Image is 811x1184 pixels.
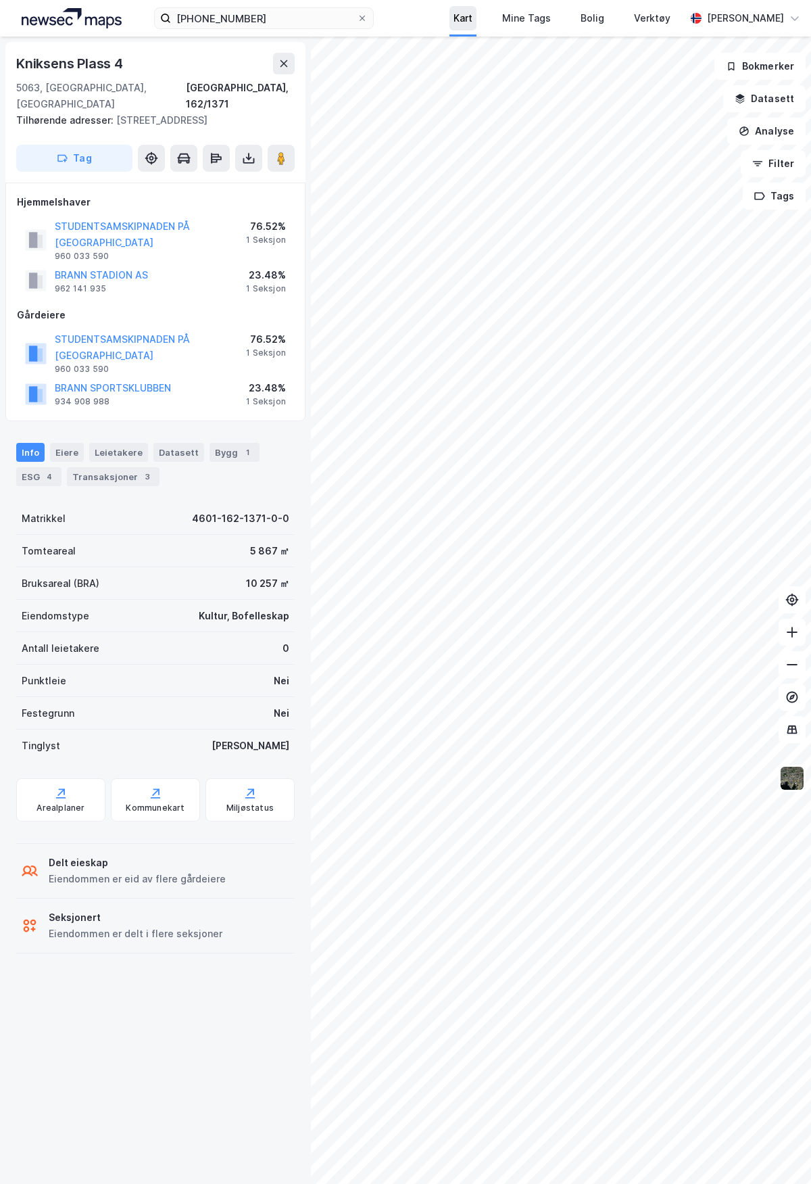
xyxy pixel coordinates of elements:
div: 76.52% [246,331,286,348]
span: Tilhørende adresser: [16,114,116,126]
button: Datasett [723,85,806,112]
div: Info [16,443,45,462]
div: 962 141 935 [55,283,106,294]
div: 4601-162-1371-0-0 [192,511,289,527]
div: Festegrunn [22,705,74,721]
div: Punktleie [22,673,66,689]
div: 10 257 ㎡ [246,575,289,592]
div: Tinglyst [22,738,60,754]
div: 1 Seksjon [246,235,286,245]
button: Bokmerker [714,53,806,80]
div: Antall leietakere [22,640,99,657]
div: Kniksens Plass 4 [16,53,126,74]
div: Matrikkel [22,511,66,527]
button: Tags [743,183,806,210]
div: Eiendomstype [22,608,89,624]
div: Mine Tags [502,10,551,26]
div: Bruksareal (BRA) [22,575,99,592]
div: Kontrollprogram for chat [743,1119,811,1184]
div: 3 [141,470,154,483]
div: Miljøstatus [226,803,274,813]
div: Seksjonert [49,909,222,926]
div: Leietakere [89,443,148,462]
div: [PERSON_NAME] [707,10,784,26]
div: Eiere [50,443,84,462]
button: Tag [16,145,132,172]
div: [GEOGRAPHIC_DATA], 162/1371 [186,80,295,112]
iframe: Chat Widget [743,1119,811,1184]
div: 76.52% [246,218,286,235]
div: 1 Seksjon [246,283,286,294]
div: 1 Seksjon [246,396,286,407]
div: Tomteareal [22,543,76,559]
div: Hjemmelshaver [17,194,294,210]
div: [PERSON_NAME] [212,738,289,754]
div: [STREET_ADDRESS] [16,112,284,128]
div: 1 [241,446,254,459]
div: Eiendommen er delt i flere seksjoner [49,926,222,942]
img: logo.a4113a55bc3d86da70a041830d287a7e.svg [22,8,122,28]
img: 9k= [779,765,805,791]
div: 960 033 590 [55,364,109,375]
div: ESG [16,467,62,486]
div: 4 [43,470,56,483]
div: Delt eieskap [49,855,226,871]
div: Nei [274,673,289,689]
div: 0 [282,640,289,657]
input: Søk på adresse, matrikkel, gårdeiere, leietakere eller personer [171,8,357,28]
button: Analyse [727,118,806,145]
div: Kultur, Bofelleskap [199,608,289,624]
div: Kommunekart [126,803,185,813]
button: Filter [741,150,806,177]
div: Bolig [581,10,604,26]
div: Kart [453,10,472,26]
div: Nei [274,705,289,721]
div: 23.48% [246,267,286,283]
div: Datasett [153,443,204,462]
div: Bygg [210,443,260,462]
div: Gårdeiere [17,307,294,323]
div: Verktøy [634,10,670,26]
div: 960 033 590 [55,251,109,262]
div: Arealplaner [36,803,84,813]
div: 934 908 988 [55,396,109,407]
div: Transaksjoner [67,467,159,486]
div: 5 867 ㎡ [250,543,289,559]
div: Eiendommen er eid av flere gårdeiere [49,871,226,887]
div: 5063, [GEOGRAPHIC_DATA], [GEOGRAPHIC_DATA] [16,80,186,112]
div: 1 Seksjon [246,348,286,358]
div: 23.48% [246,380,286,396]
